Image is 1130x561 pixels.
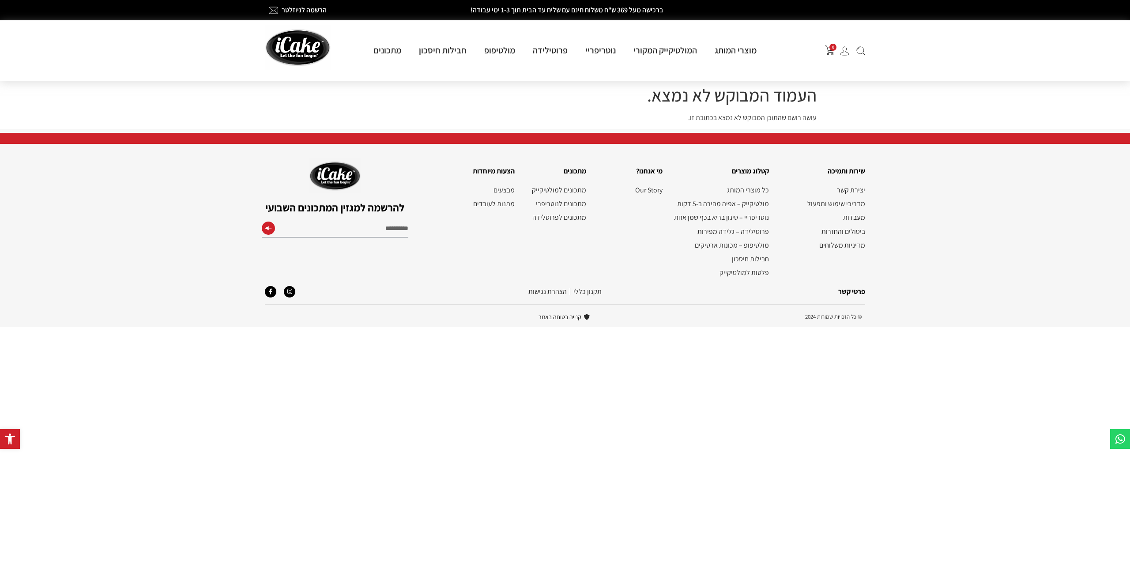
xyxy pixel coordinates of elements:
[524,45,576,56] a: פרוטילידה
[313,84,817,105] h1: העמוד המבוקש לא נמצא.
[395,7,739,14] h2: ברכישה מעל 369 ש"ח משלוח חינם עם שליח עד הבית תוך 1-3 ימי עבודה!
[778,200,865,208] a: מדריכי שימוש ותפעול
[524,213,586,222] a: מתכונים לפרוטלידה
[595,186,663,194] a: Our Story
[524,186,586,194] a: מתכונים למולטיקייק
[778,186,865,194] a: יצירת קשר
[475,45,524,56] a: מולטיפופ
[825,45,835,55] button: פתח עגלת קניות צדדית
[262,202,408,213] h2: להרשמה למגזין המתכונים השבועי
[671,200,769,208] a: מולטיקייק – אפיה מהירה ב-5 דקות
[595,166,663,177] h2: מי אנחנו?
[825,45,835,55] img: shopping-cart.png
[829,44,836,51] span: 0
[524,200,586,208] a: מתכונים לנוטריפרי
[778,213,865,222] a: מעבדות
[576,45,625,56] a: נוטריפריי
[671,186,769,277] nav: תפריט
[365,45,410,56] a: מתכונים
[410,45,475,56] a: חבילות חיסכון
[442,200,515,208] a: מתנות לעובדים
[671,227,769,236] a: פרוטילידה – גלידה מפירות
[778,186,865,249] nav: תפריט
[524,166,586,177] h2: מתכונים
[778,166,865,177] h2: שירות ותמיכה
[671,186,769,194] a: כל מוצרי המותג
[539,311,584,323] span: קנייה בטוחה באתר
[671,255,769,263] a: חבילות חיסכון
[442,186,515,208] nav: תפריט
[442,186,515,194] a: מבצעים
[706,45,765,56] a: מוצרי המותג
[595,186,663,194] nav: תפריט
[838,287,865,296] a: פרטי קשר
[778,241,865,249] a: מדיניות משלוחים
[573,287,602,296] a: תקנון‭ ‬כללי
[282,5,327,15] a: הרשמה לניוזלטר
[625,45,706,56] a: המולטיקייק המקורי
[778,227,865,236] a: ביטולים והחזרות
[671,241,769,249] a: מולטיפופ – מכונות ארטיקים
[671,166,769,177] h2: קטלוג מוצרים
[313,113,817,123] p: עושה רושם שהתוכן המבוקש לא נמצא בכתובת זו.
[528,287,567,296] a: הצהרת נגישות
[671,268,769,277] a: פלטות למולטיקייק
[671,213,769,222] a: נוטריפריי – טיגון בריא בכף שמן אחת
[442,166,515,177] h2: הצעות מיוחדות
[524,186,586,222] nav: תפריט
[674,313,862,320] h2: © כל הזכויות שמורות 2024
